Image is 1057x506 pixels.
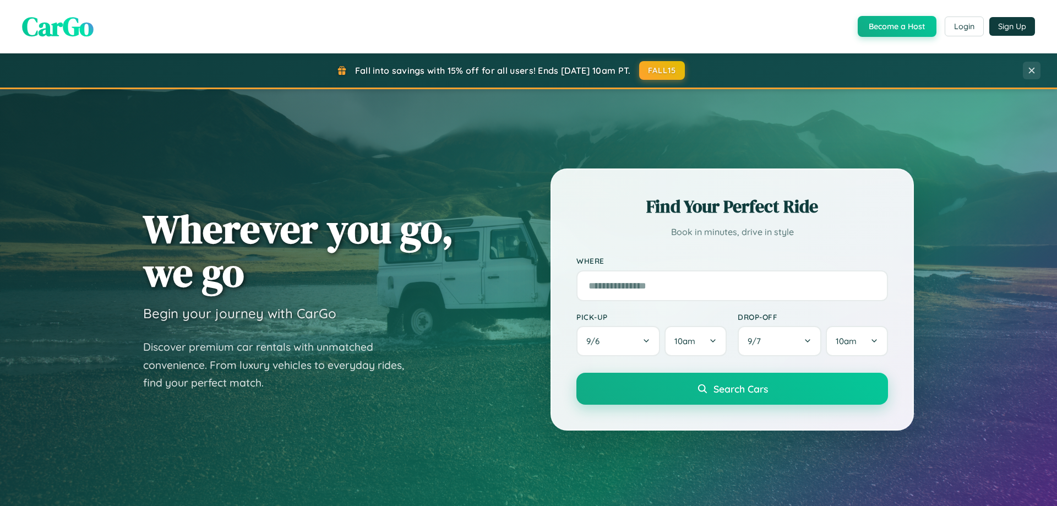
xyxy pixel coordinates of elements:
[143,338,418,392] p: Discover premium car rentals with unmatched convenience. From luxury vehicles to everyday rides, ...
[738,326,821,356] button: 9/7
[355,65,631,76] span: Fall into savings with 15% off for all users! Ends [DATE] 10am PT.
[576,312,727,322] label: Pick-up
[674,336,695,346] span: 10am
[576,224,888,240] p: Book in minutes, drive in style
[576,326,660,356] button: 9/6
[989,17,1035,36] button: Sign Up
[576,194,888,219] h2: Find Your Perfect Ride
[826,326,888,356] button: 10am
[836,336,857,346] span: 10am
[143,207,454,294] h1: Wherever you go, we go
[738,312,888,322] label: Drop-off
[945,17,984,36] button: Login
[576,373,888,405] button: Search Cars
[576,257,888,266] label: Where
[22,8,94,45] span: CarGo
[664,326,727,356] button: 10am
[639,61,685,80] button: FALL15
[748,336,766,346] span: 9 / 7
[858,16,936,37] button: Become a Host
[143,305,336,322] h3: Begin your journey with CarGo
[586,336,605,346] span: 9 / 6
[713,383,768,395] span: Search Cars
